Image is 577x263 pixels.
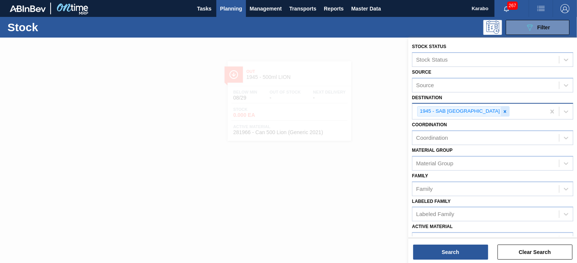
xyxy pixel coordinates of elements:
div: 1945 - SAB [GEOGRAPHIC_DATA] [418,107,501,116]
img: Logout [561,4,570,13]
span: Filter [537,24,550,30]
span: 267 [507,2,518,10]
h1: Stock [7,23,115,32]
span: Planning [220,4,242,13]
label: Coordination [412,122,447,127]
button: Notifications [495,3,519,14]
button: Filter [506,20,570,35]
label: Source [412,70,431,75]
div: Programming: no user selected [483,20,502,35]
label: Stock Status [412,44,446,49]
span: Tasks [196,4,213,13]
div: Source [416,82,434,88]
label: Active Material [412,224,453,229]
div: Labeled Family [416,211,454,218]
div: Material Group [416,160,453,166]
label: Material Group [412,148,453,153]
label: Family [412,173,428,178]
div: Coordination [416,135,448,141]
div: Stock Status [416,56,448,63]
div: Family [416,186,433,192]
span: Reports [324,4,344,13]
span: Transports [289,4,316,13]
label: Destination [412,95,442,100]
span: Master Data [351,4,381,13]
label: Labeled Family [412,199,451,204]
img: TNhmsLtSVTkK8tSr43FrP2fwEKptu5GPRR3wAAAABJRU5ErkJggg== [10,5,46,12]
img: userActions [537,4,546,13]
span: Management [250,4,282,13]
